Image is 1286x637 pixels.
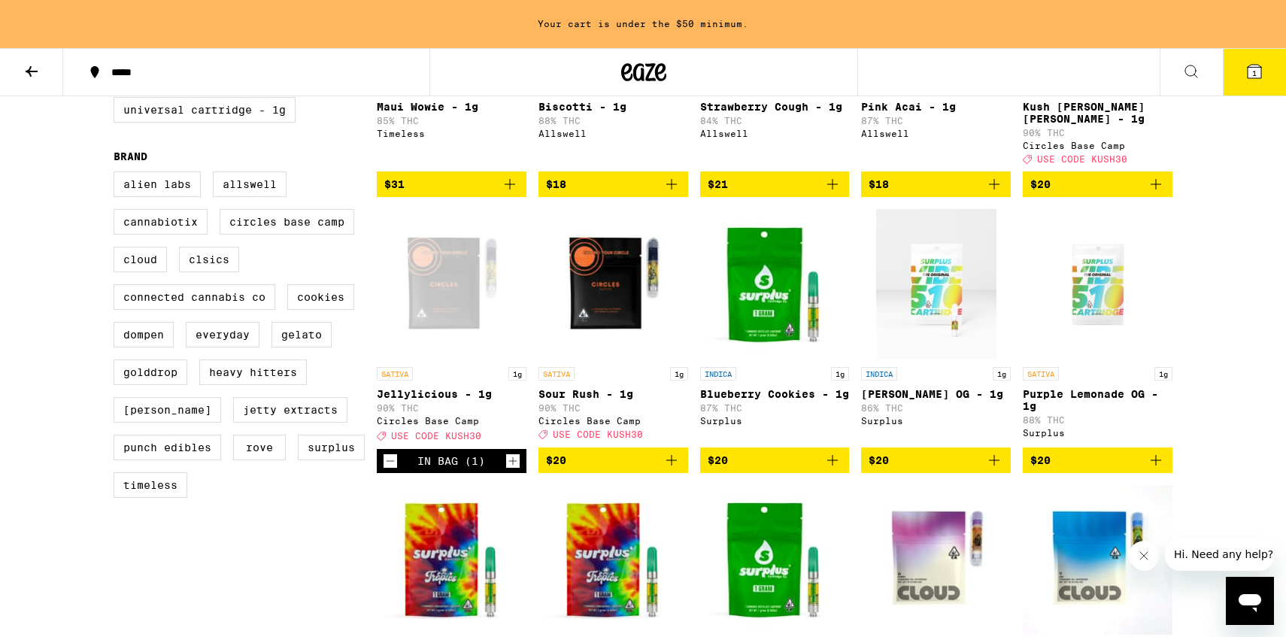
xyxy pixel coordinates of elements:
span: USE CODE KUSH30 [553,430,643,440]
img: Surplus - King Louie OG - 1g [876,209,996,359]
button: Add to bag [1023,171,1172,197]
span: USE CODE KUSH30 [1037,154,1127,164]
button: Increment [505,453,520,469]
span: $20 [708,454,728,466]
p: 1g [670,367,688,381]
p: INDICA [700,367,736,381]
p: 90% THC [538,403,688,413]
p: [PERSON_NAME] OG - 1g [861,388,1011,400]
p: Blueberry Cookies - 1g [700,388,850,400]
span: 1 [1252,68,1257,77]
span: $18 [869,178,889,190]
img: Surplus - Kiwi Blast - 1g [538,485,688,635]
img: Surplus - Purple Lemonade OG - 1g [1037,209,1158,359]
button: Add to bag [700,171,850,197]
div: Circles Base Camp [538,416,688,426]
p: 1g [831,367,849,381]
p: 90% THC [1023,128,1172,138]
a: Open page for Jellylicious - 1g from Circles Base Camp [377,209,526,448]
label: Jetty Extracts [233,397,347,423]
label: CLSICS [179,247,239,272]
button: Add to bag [861,447,1011,473]
label: Allswell [213,171,287,197]
label: Connected Cannabis Co [114,284,275,310]
label: Gelato [271,322,332,347]
p: 87% THC [861,116,1011,126]
img: Circles Base Camp - Sour Rush - 1g [538,209,688,359]
span: $20 [1030,178,1051,190]
label: Dompen [114,322,174,347]
p: 88% THC [538,116,688,126]
label: GoldDrop [114,359,187,385]
iframe: Message from company [1165,538,1274,571]
div: In Bag (1) [417,455,485,467]
label: [PERSON_NAME] [114,397,221,423]
button: Add to bag [861,171,1011,197]
div: Allswell [861,129,1011,138]
div: Surplus [700,416,850,426]
button: Add to bag [538,447,688,473]
img: Surplus - Strawberry Daze - 1g [377,485,526,635]
button: Add to bag [377,171,526,197]
p: Strawberry Cough - 1g [700,101,850,113]
span: $20 [1030,454,1051,466]
label: Alien Labs [114,171,201,197]
label: Cookies [287,284,354,310]
a: Open page for Blueberry Cookies - 1g from Surplus [700,209,850,447]
label: Cannabiotix [114,209,208,235]
button: 1 [1223,49,1286,96]
button: Add to bag [538,171,688,197]
div: Surplus [1023,428,1172,438]
button: Add to bag [700,447,850,473]
img: Cloud - Runtz - 1g [861,485,1011,635]
p: 85% THC [377,116,526,126]
img: Cloud - Sunset Sherbert 1:1 - 1g [1023,485,1172,635]
p: Maui Wowie - 1g [377,101,526,113]
p: SATIVA [377,367,413,381]
span: $20 [869,454,889,466]
img: Surplus - Blueberry Cookies - 1g [700,209,850,359]
p: 84% THC [700,116,850,126]
label: Everyday [186,322,259,347]
div: Allswell [700,129,850,138]
p: 1g [993,367,1011,381]
p: Jellylicious - 1g [377,388,526,400]
a: Open page for Purple Lemonade OG - 1g from Surplus [1023,209,1172,447]
p: Biscotti - 1g [538,101,688,113]
p: SATIVA [1023,367,1059,381]
div: Circles Base Camp [377,416,526,426]
span: USE CODE KUSH30 [391,432,481,441]
p: Kush [PERSON_NAME] [PERSON_NAME] - 1g [1023,101,1172,125]
label: Circles Base Camp [220,209,354,235]
p: 1g [508,367,526,381]
div: Allswell [538,129,688,138]
label: Punch Edibles [114,435,221,460]
span: $21 [708,178,728,190]
p: 86% THC [861,403,1011,413]
label: Rove [233,435,286,460]
label: Surplus [298,435,365,460]
img: Surplus - Strawberry Fields - 1g [700,485,850,635]
p: Sour Rush - 1g [538,388,688,400]
a: Open page for King Louie OG - 1g from Surplus [861,209,1011,447]
label: Timeless [114,472,187,498]
iframe: Close message [1129,541,1159,571]
p: Purple Lemonade OG - 1g [1023,388,1172,412]
legend: Brand [114,150,147,162]
p: Pink Acai - 1g [861,101,1011,113]
p: 1g [1154,367,1172,381]
div: Circles Base Camp [1023,141,1172,150]
button: Add to bag [1023,447,1172,473]
p: 87% THC [700,403,850,413]
div: Surplus [861,416,1011,426]
a: Open page for Sour Rush - 1g from Circles Base Camp [538,209,688,447]
label: Heavy Hitters [199,359,307,385]
label: Cloud [114,247,167,272]
button: Decrement [383,453,398,469]
iframe: Button to launch messaging window [1226,577,1274,625]
p: 88% THC [1023,415,1172,425]
p: 90% THC [377,403,526,413]
span: $31 [384,178,405,190]
div: Timeless [377,129,526,138]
